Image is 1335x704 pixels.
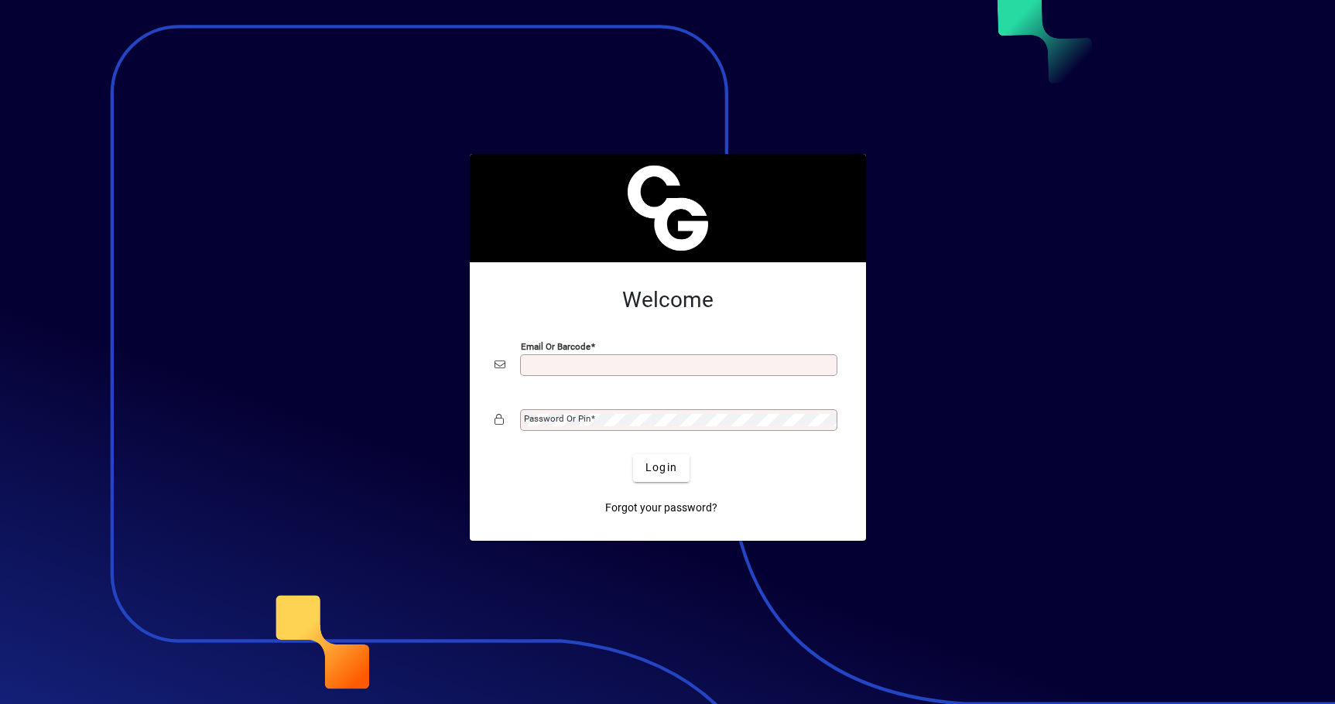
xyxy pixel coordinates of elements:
span: Forgot your password? [605,500,717,516]
button: Login [633,454,690,482]
mat-label: Email or Barcode [521,340,590,351]
h2: Welcome [495,287,841,313]
mat-label: Password or Pin [524,413,590,424]
a: Forgot your password? [599,494,724,522]
span: Login [645,460,677,476]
